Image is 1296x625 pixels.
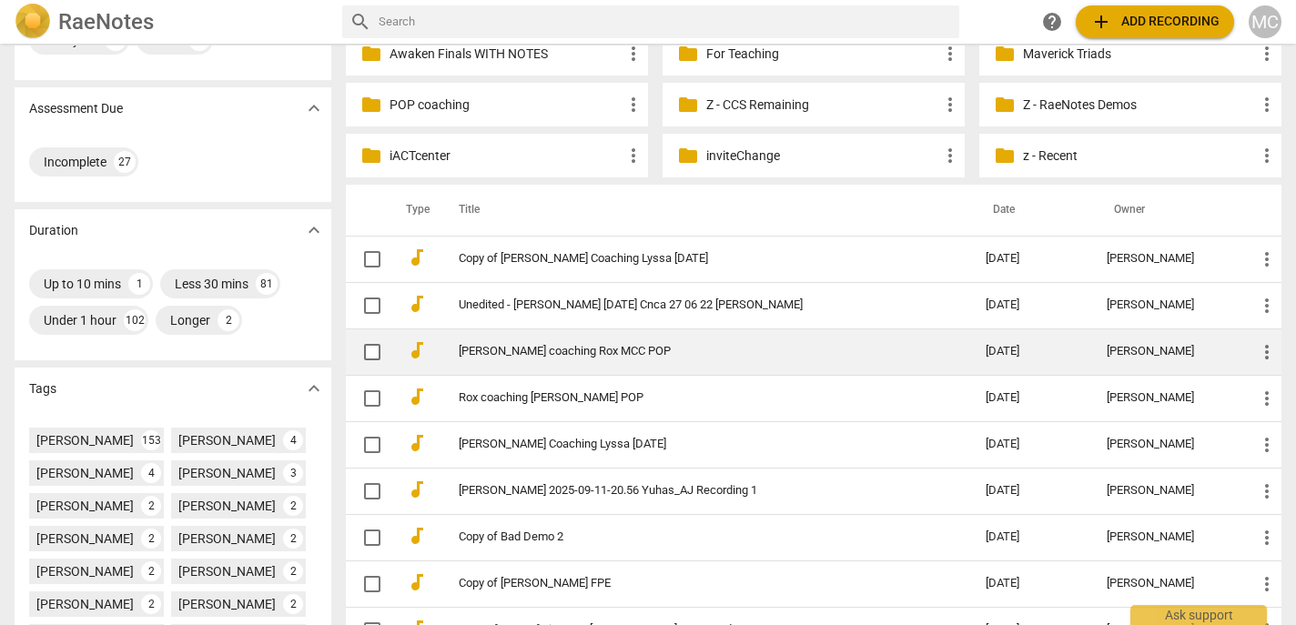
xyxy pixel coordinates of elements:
[459,391,920,405] a: Rox coaching [PERSON_NAME] POP
[1107,438,1227,451] div: [PERSON_NAME]
[360,145,382,166] span: folder
[141,561,161,581] div: 2
[36,431,134,449] div: [PERSON_NAME]
[283,463,303,483] div: 3
[303,378,325,399] span: expand_more
[1256,145,1278,166] span: more_vert
[939,43,961,65] span: more_vert
[1256,527,1278,549] span: more_vert
[1090,11,1112,33] span: add
[256,273,278,295] div: 81
[303,97,325,119] span: expand_more
[459,298,920,312] a: Unedited - [PERSON_NAME] [DATE] Cnca 27 06 22 [PERSON_NAME]
[58,9,154,35] h2: RaeNotes
[141,529,161,549] div: 2
[36,562,134,580] div: [PERSON_NAME]
[178,595,276,613] div: [PERSON_NAME]
[459,438,920,451] a: [PERSON_NAME] Coaching Lyssa [DATE]
[677,94,699,116] span: folder
[15,4,51,40] img: Logo
[677,43,699,65] span: folder
[1107,252,1227,266] div: [PERSON_NAME]
[36,595,134,613] div: [PERSON_NAME]
[283,529,303,549] div: 2
[379,7,952,36] input: Search
[994,145,1016,166] span: folder
[283,430,303,450] div: 4
[1107,391,1227,405] div: [PERSON_NAME]
[391,185,437,236] th: Type
[300,375,328,402] button: Show more
[406,525,428,547] span: audiotrack
[360,94,382,116] span: folder
[283,594,303,614] div: 2
[406,479,428,500] span: audiotrack
[36,529,134,548] div: [PERSON_NAME]
[29,221,78,240] p: Duration
[44,153,106,171] div: Incomplete
[971,468,1092,514] td: [DATE]
[1092,185,1241,236] th: Owner
[283,496,303,516] div: 2
[1130,605,1267,625] div: Ask support
[994,43,1016,65] span: folder
[1256,248,1278,270] span: more_vert
[178,529,276,548] div: [PERSON_NAME]
[971,375,1092,421] td: [DATE]
[459,530,920,544] a: Copy of Bad Demo 2
[677,145,699,166] span: folder
[1256,573,1278,595] span: more_vert
[300,217,328,244] button: Show more
[1023,96,1256,115] p: Z - RaeNotes Demos
[459,252,920,266] a: Copy of [PERSON_NAME] Coaching Lyssa [DATE]
[406,247,428,268] span: audiotrack
[706,96,939,115] p: Z - CCS Remaining
[623,94,644,116] span: more_vert
[994,94,1016,116] span: folder
[44,275,121,293] div: Up to 10 mins
[114,151,136,173] div: 27
[971,421,1092,468] td: [DATE]
[360,43,382,65] span: folder
[1256,388,1278,409] span: more_vert
[283,561,303,581] div: 2
[1107,577,1227,590] div: [PERSON_NAME]
[36,464,134,482] div: [PERSON_NAME]
[459,577,920,590] a: Copy of [PERSON_NAME] FPE
[706,45,939,64] p: For Teaching
[390,45,623,64] p: Awaken Finals WITH NOTES
[406,386,428,408] span: audiotrack
[939,94,961,116] span: more_vert
[1249,5,1281,38] button: MC
[44,311,116,329] div: Under 1 hour
[1107,484,1227,498] div: [PERSON_NAME]
[939,145,961,166] span: more_vert
[390,96,623,115] p: POP coaching
[1036,5,1068,38] a: Help
[971,185,1092,236] th: Date
[141,463,161,483] div: 4
[971,514,1092,560] td: [DATE]
[1256,341,1278,363] span: more_vert
[971,560,1092,607] td: [DATE]
[459,345,920,358] a: [PERSON_NAME] coaching Rox MCC POP
[459,484,920,498] a: [PERSON_NAME] 2025-09-11-20.56 Yuhas_AJ Recording 1
[1256,295,1278,317] span: more_vert
[29,99,123,118] p: Assessment Due
[141,430,161,450] div: 153
[128,273,150,295] div: 1
[623,145,644,166] span: more_vert
[178,562,276,580] div: [PERSON_NAME]
[170,311,210,329] div: Longer
[29,379,56,398] p: Tags
[178,431,276,449] div: [PERSON_NAME]
[218,309,239,331] div: 2
[349,11,371,33] span: search
[175,275,248,293] div: Less 30 mins
[971,282,1092,328] td: [DATE]
[1107,298,1227,312] div: [PERSON_NAME]
[36,497,134,515] div: [PERSON_NAME]
[15,4,328,40] a: LogoRaeNotes
[406,293,428,315] span: audiotrack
